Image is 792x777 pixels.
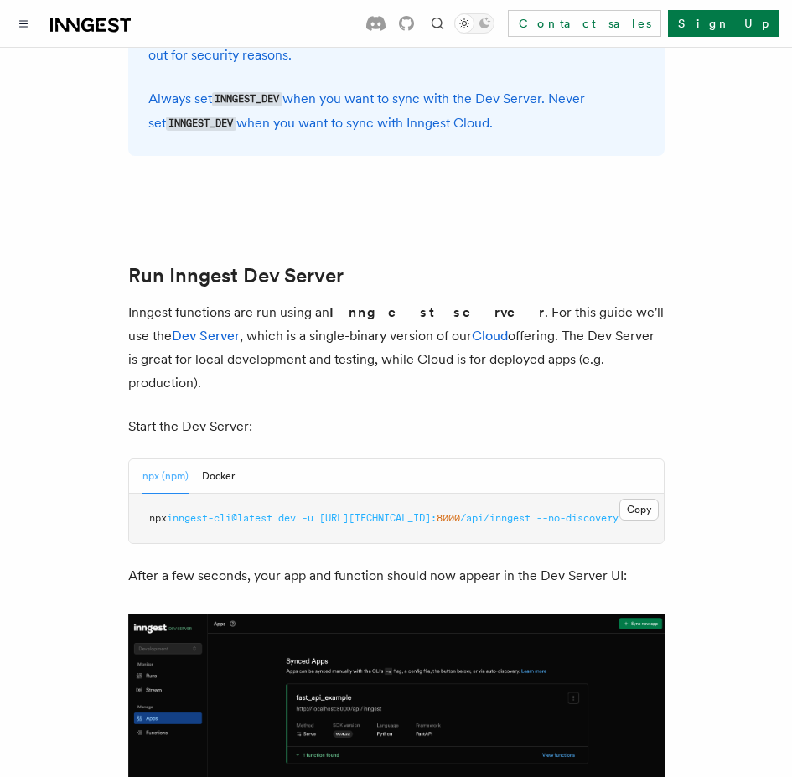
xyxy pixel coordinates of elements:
button: Toggle navigation [13,13,34,34]
a: Sign Up [668,10,779,37]
span: 8000 [437,512,460,524]
p: Inngest functions are run using an . For this guide we'll use the , which is a single-binary vers... [128,301,665,395]
p: Always set when you want to sync with the Dev Server. Never set when you want to sync with Innges... [148,87,644,136]
span: [URL][TECHNICAL_ID]: [319,512,437,524]
span: --no-discovery [536,512,619,524]
a: Run Inngest Dev Server [128,264,344,287]
p: After a few seconds, your app and function should now appear in the Dev Server UI: [128,564,665,588]
span: dev [278,512,296,524]
a: Dev Server [172,328,240,344]
span: inngest-cli@latest [167,512,272,524]
p: Start the Dev Server: [128,415,665,438]
span: /api/inngest [460,512,531,524]
button: Find something... [427,13,448,34]
button: npx (npm) [142,459,189,494]
strong: Inngest server [329,304,545,320]
button: Copy [619,499,659,521]
span: npx [149,512,167,524]
span: -u [302,512,313,524]
code: INNGEST_DEV [166,117,236,131]
button: Docker [202,459,235,494]
button: Toggle dark mode [454,13,494,34]
a: Cloud [472,328,508,344]
a: Contact sales [508,10,661,37]
code: INNGEST_DEV [212,92,282,106]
